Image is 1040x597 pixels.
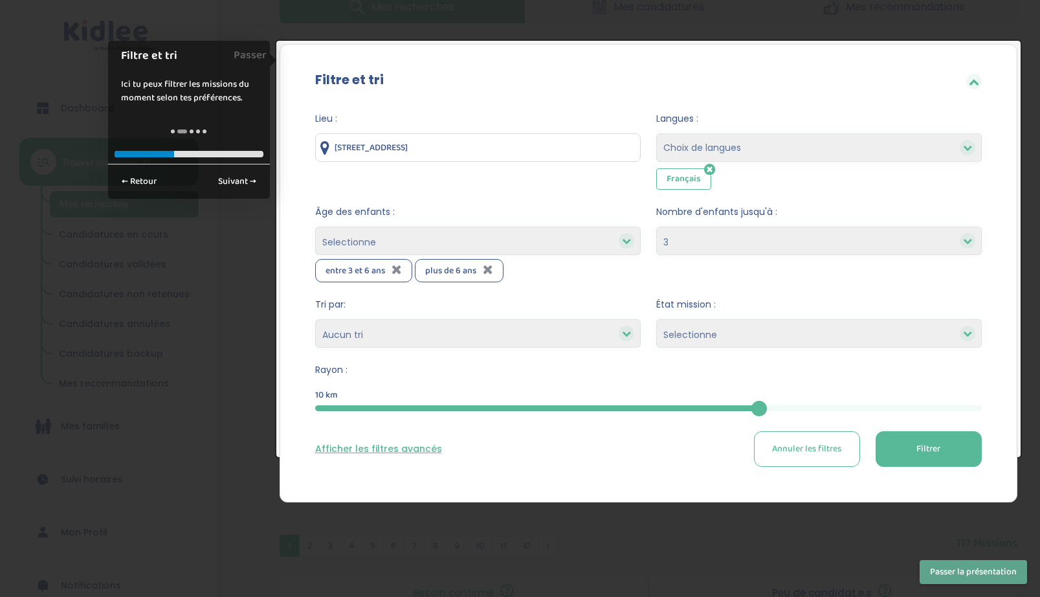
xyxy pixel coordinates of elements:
[115,171,164,192] a: ← Retour
[234,41,267,70] a: Passer
[425,264,476,278] span: plus de 6 ans
[656,168,711,190] span: Français
[315,70,384,89] label: Filtre et tri
[315,363,982,377] span: Rayon :
[211,171,263,192] a: Suivant →
[754,431,860,467] button: Annuler les filtres
[772,442,841,456] span: Annuler les filtres
[315,112,641,126] span: Lieu :
[315,133,641,162] input: Ville ou code postale
[326,264,385,278] span: entre 3 et 6 ans
[656,298,982,311] span: État mission :
[920,560,1027,584] button: Passer la présentation
[916,442,940,456] span: Filtrer
[315,389,338,402] span: 10 km
[656,112,982,126] span: Langues :
[656,205,982,219] span: Nombre d'enfants jusqu'à :
[315,205,641,219] span: Âge des enfants :
[121,47,243,65] h1: Filtre et tri
[876,431,982,467] button: Filtrer
[108,65,270,118] div: Ici tu peux filtrer les missions du moment selon tes préférences.
[315,442,442,456] button: Afficher les filtres avancés
[315,298,641,311] span: Tri par:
